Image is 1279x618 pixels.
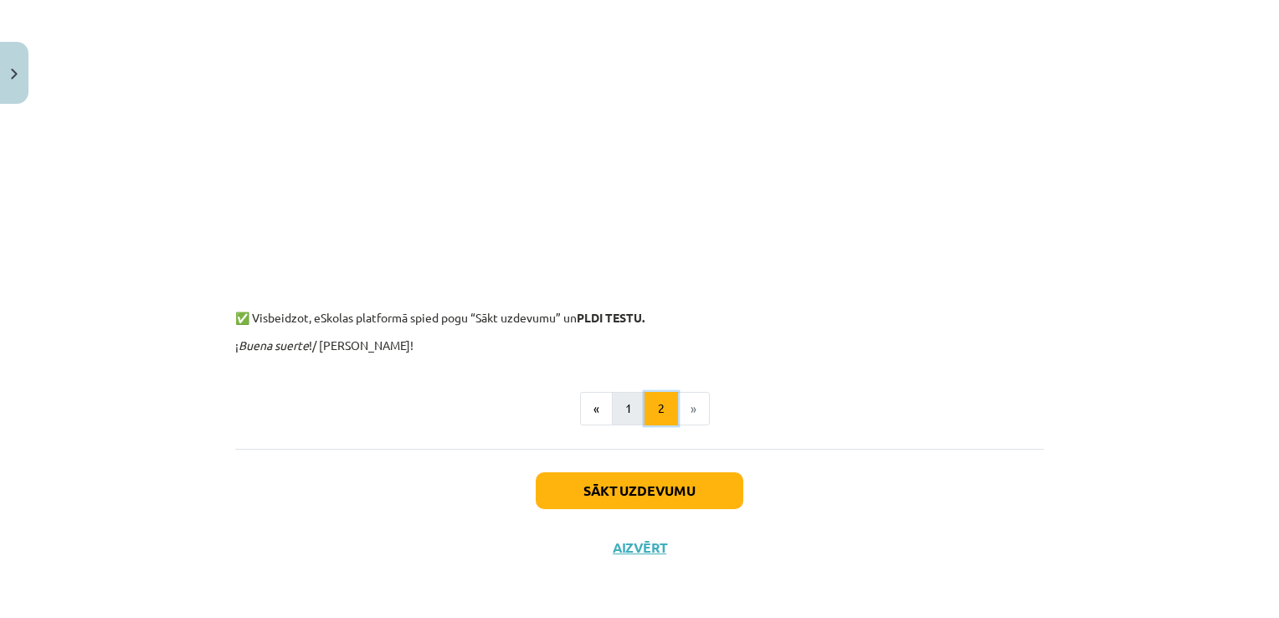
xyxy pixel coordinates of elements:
[235,392,1044,425] nav: Page navigation example
[235,309,1044,327] p: ✅ Visbeidzot, eSkolas platformā spied pogu “Sākt uzdevumu” un
[235,337,1044,354] p: ¡ !/ [PERSON_NAME]!
[580,392,613,425] button: «
[11,69,18,80] img: icon-close-lesson-0947bae3869378f0d4975bcd49f059093ad1ed9edebbc8119c70593378902aed.svg
[612,392,645,425] button: 1
[645,392,678,425] button: 2
[536,472,743,509] button: Sākt uzdevumu
[239,337,309,353] em: Buena suerte
[577,310,645,325] strong: PLDI TESTU.
[608,539,671,556] button: Aizvērt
